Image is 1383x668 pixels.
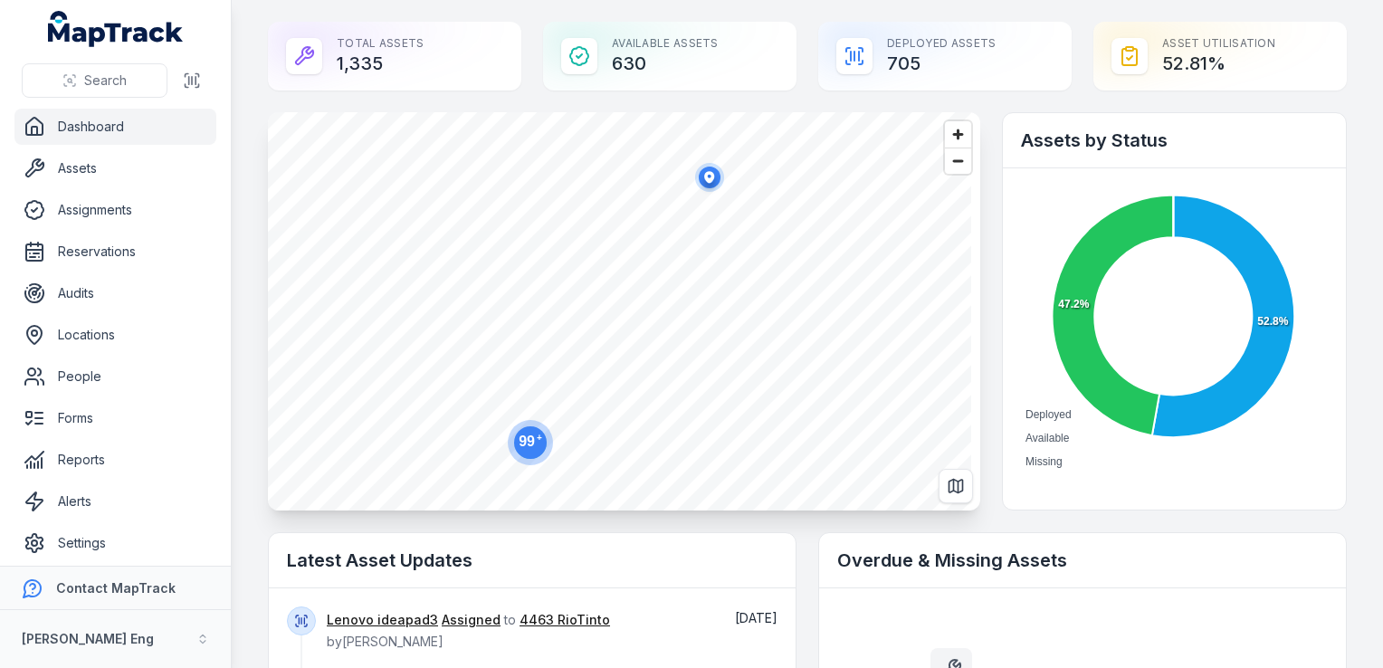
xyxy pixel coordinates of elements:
h2: Assets by Status [1021,128,1328,153]
span: Missing [1025,455,1063,468]
button: Search [22,63,167,98]
a: Lenovo ideapad3 [327,611,438,629]
span: Search [84,72,127,90]
h2: Latest Asset Updates [287,548,777,573]
a: Locations [14,317,216,353]
span: Available [1025,432,1069,444]
h2: Overdue & Missing Assets [837,548,1328,573]
text: 99 [519,433,542,449]
tspan: + [537,433,542,443]
strong: [PERSON_NAME] Eng [22,631,154,646]
strong: Contact MapTrack [56,580,176,596]
span: [DATE] [735,610,777,625]
a: Assets [14,150,216,186]
span: Deployed [1025,408,1072,421]
button: Zoom in [945,121,971,148]
a: 4463 RioTinto [520,611,610,629]
a: Assignments [14,192,216,228]
a: Assigned [442,611,501,629]
a: People [14,358,216,395]
canvas: Map [268,112,971,511]
a: Alerts [14,483,216,520]
a: Dashboard [14,109,216,145]
button: Zoom out [945,148,971,174]
button: Switch to Map View [939,469,973,503]
a: Audits [14,275,216,311]
a: Reservations [14,234,216,270]
span: to by [PERSON_NAME] [327,612,610,649]
a: Forms [14,400,216,436]
time: 01/09/2025, 9:05:35 am [735,610,777,625]
a: Reports [14,442,216,478]
a: Settings [14,525,216,561]
a: MapTrack [48,11,184,47]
